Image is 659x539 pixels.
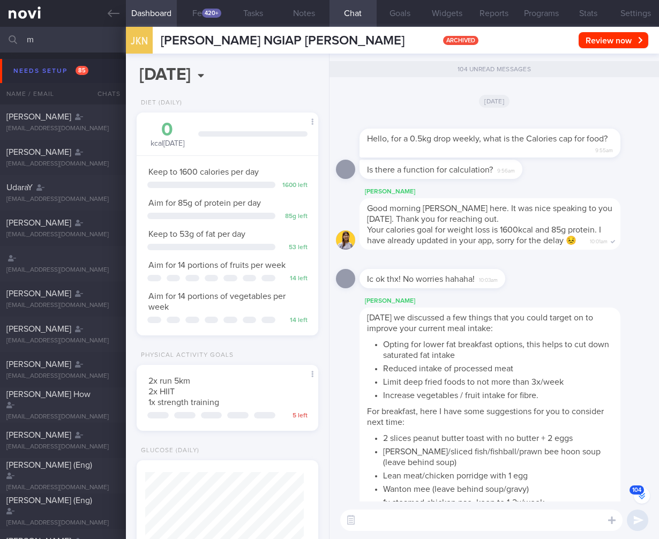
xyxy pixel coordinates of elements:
span: Keep to 53g of fat per day [148,230,245,238]
div: Chats [83,83,126,104]
div: [EMAIL_ADDRESS][DOMAIN_NAME] [6,302,119,310]
span: [PERSON_NAME] (Eng) [6,461,92,469]
div: 420+ [202,9,221,18]
span: archived [443,36,478,45]
button: 104 [634,488,650,504]
li: [PERSON_NAME]/sliced fish/fishball/prawn bee hoon soup (leave behind soup) [383,444,613,468]
span: Is there a function for calculation? [367,166,493,174]
li: Limit deep fried foods to not more than 3x/week [383,374,613,387]
div: [EMAIL_ADDRESS][DOMAIN_NAME] [6,519,119,527]
span: Keep to 1600 calories per day [148,168,259,176]
span: [PERSON_NAME] [6,113,71,121]
span: [PERSON_NAME] [6,325,71,333]
span: [PERSON_NAME] How [6,390,91,399]
div: Glucose (Daily) [137,447,199,455]
div: [EMAIL_ADDRESS][DOMAIN_NAME] [6,160,119,168]
div: 14 left [281,317,308,325]
div: [EMAIL_ADDRESS][DOMAIN_NAME] [6,413,119,421]
div: 53 left [281,244,308,252]
span: 9:55am [595,144,613,154]
span: [PERSON_NAME] NGIAP [PERSON_NAME] [161,34,405,47]
div: [EMAIL_ADDRESS][DOMAIN_NAME] [6,443,119,451]
div: 0 [147,121,188,139]
span: For breakfast, here I have some suggestions for you to consider next time: [367,407,604,426]
li: Wanton mee (leave behind soup/gravy) [383,481,613,495]
div: kcal [DATE] [147,121,188,149]
div: Needs setup [11,64,91,78]
span: [PERSON_NAME] [6,148,71,156]
span: 10:03am [479,274,498,284]
span: [DATE] we discussed a few things that you could target on to improve your current meal intake: [367,313,593,333]
span: [PERSON_NAME] [6,289,71,298]
span: [PERSON_NAME] [6,360,71,369]
span: [PERSON_NAME] [6,219,71,227]
span: 104 [630,485,644,495]
div: Physical Activity Goals [137,351,234,360]
li: Reduced intake of processed meat [383,361,613,374]
li: Increase vegetables / fruit intake for fibre. [383,387,613,401]
span: 10:01am [590,235,608,245]
div: JKN [123,20,155,62]
div: [EMAIL_ADDRESS][DOMAIN_NAME] [6,337,119,345]
span: Aim for 14 portions of fruits per week [148,261,286,269]
span: [PERSON_NAME] [6,431,71,439]
div: [EMAIL_ADDRESS][DOMAIN_NAME] [6,266,119,274]
div: 85 g left [281,213,308,221]
div: [EMAIL_ADDRESS][DOMAIN_NAME] [6,484,119,492]
div: 1600 left [281,182,308,190]
span: Ic ok thx! No worries hahaha! [367,275,475,283]
span: [DATE] [479,95,510,108]
div: [EMAIL_ADDRESS][DOMAIN_NAME] [6,231,119,239]
span: [PERSON_NAME] (Eng) [6,496,92,505]
button: Review now [579,32,648,48]
span: Hello, for a 0.5kg drop weekly, what is the Calories cap for food? [367,134,608,143]
span: Aim for 14 portions of vegetables per week [148,292,286,311]
div: [PERSON_NAME] [360,185,653,198]
li: Lean meat/chicken porridge with 1 egg [383,468,613,481]
div: [EMAIL_ADDRESS][DOMAIN_NAME] [6,196,119,204]
li: Opting for lower fat breakfast options, this helps to cut down saturated fat intake [383,336,613,361]
span: Good morning [PERSON_NAME] here. It was nice speaking to you [DATE]. Thank you for reaching out. [367,204,612,223]
span: 2x HIIT [148,387,175,396]
li: 2 slices peanut butter toast with no butter + 2 eggs [383,430,613,444]
span: 2x run 5km [148,377,190,385]
span: 1x strength training [148,398,219,407]
span: 9:56am [497,164,515,175]
div: [EMAIL_ADDRESS][DOMAIN_NAME] [6,372,119,380]
div: [EMAIL_ADDRESS][DOMAIN_NAME] [6,125,119,133]
div: [PERSON_NAME] [360,295,653,308]
div: Diet (Daily) [137,99,182,107]
div: 14 left [281,275,308,283]
div: 5 left [281,412,308,420]
span: Aim for 85g of protein per day [148,199,261,207]
span: UdaraY [6,183,33,192]
span: Your calories goal for weight loss is 1600kcal and 85g protein. I have already updated in your ap... [367,226,601,245]
span: 85 [76,66,88,75]
li: 1x steamed chicken pao, keep to 1-2x/week [383,495,613,508]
